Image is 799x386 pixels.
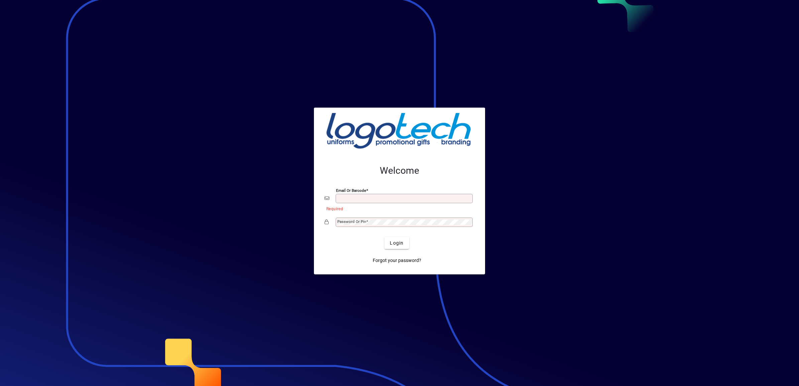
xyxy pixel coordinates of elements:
h2: Welcome [325,165,474,176]
mat-label: Password or Pin [337,219,366,224]
mat-label: Email or Barcode [336,188,366,193]
span: Forgot your password? [373,257,421,264]
mat-error: Required [326,205,469,212]
a: Forgot your password? [370,254,424,266]
button: Login [384,237,409,249]
span: Login [390,240,404,247]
